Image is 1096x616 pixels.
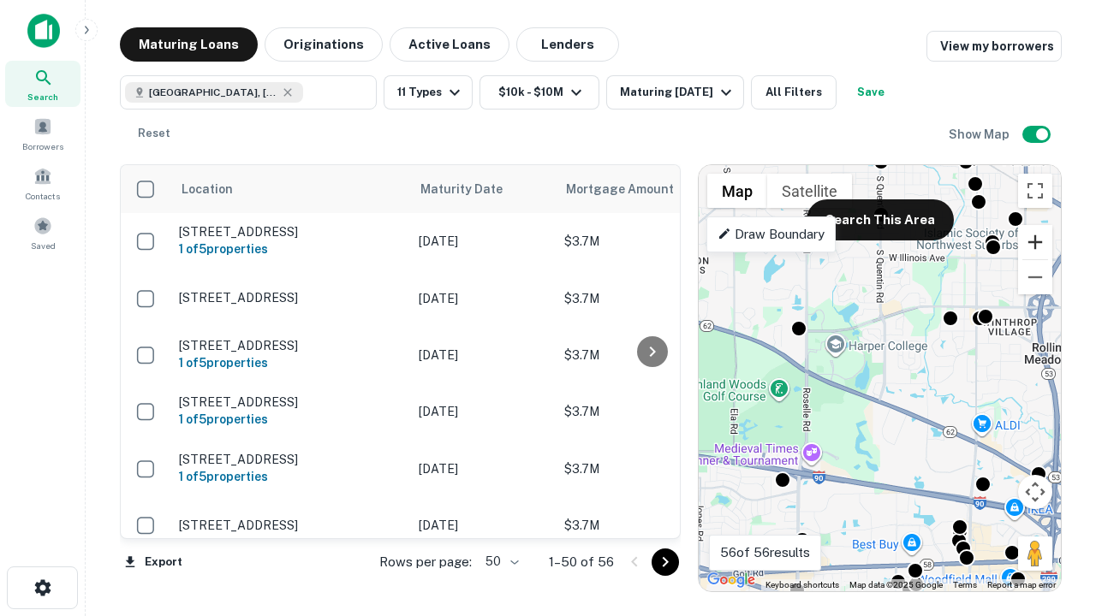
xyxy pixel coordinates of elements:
p: [DATE] [419,516,547,535]
p: $3.7M [564,346,736,364]
span: Mortgage Amount [566,179,696,199]
button: Originations [265,27,383,62]
div: 0 0 [699,165,1061,591]
button: Search This Area [807,199,954,240]
p: [DATE] [419,232,547,251]
th: Mortgage Amount [556,165,744,213]
button: Go to next page [652,548,679,576]
a: Contacts [5,160,80,206]
iframe: Chat Widget [1010,424,1096,506]
a: Report a map error [987,580,1056,589]
p: Draw Boundary [718,224,825,245]
p: $3.7M [564,459,736,478]
button: Maturing Loans [120,27,258,62]
img: Google [703,569,759,591]
p: [DATE] [419,346,547,364]
h6: 1 of 5 properties [179,410,402,429]
a: Search [5,61,80,107]
span: [GEOGRAPHIC_DATA], [GEOGRAPHIC_DATA] [149,85,277,100]
a: Saved [5,210,80,256]
button: Zoom in [1018,225,1052,259]
button: Show satellite imagery [767,174,852,208]
p: [DATE] [419,402,547,421]
span: Search [27,90,58,104]
p: $3.7M [564,402,736,421]
button: Zoom out [1018,260,1052,294]
button: Export [120,549,187,575]
p: [STREET_ADDRESS] [179,338,402,353]
span: Borrowers [22,139,63,153]
h6: 1 of 5 properties [179,353,402,372]
span: Contacts [26,189,60,203]
h6: 1 of 5 properties [179,240,402,258]
p: $3.7M [564,289,736,308]
span: Location [181,179,233,199]
p: Rows per page: [379,552,472,572]
p: [DATE] [419,459,547,478]
th: Location [170,165,410,213]
button: Lenders [516,27,619,62]
p: 1–50 of 56 [549,552,614,572]
span: Map data ©2025 Google [849,580,943,589]
a: Open this area in Google Maps (opens a new window) [703,569,759,591]
button: Maturing [DATE] [606,75,744,110]
button: 11 Types [384,75,473,110]
button: Show street map [707,174,767,208]
button: Keyboard shortcuts [765,579,839,591]
div: 50 [479,549,521,574]
p: [STREET_ADDRESS] [179,224,402,240]
p: 56 of 56 results [720,542,810,563]
h6: 1 of 5 properties [179,467,402,486]
p: [STREET_ADDRESS] [179,452,402,467]
button: All Filters [751,75,837,110]
span: Maturity Date [420,179,525,199]
a: Terms [953,580,977,589]
button: Drag Pegman onto the map to open Street View [1018,536,1052,571]
h6: Show Map [949,125,1012,144]
img: capitalize-icon.png [27,14,60,48]
p: $3.7M [564,516,736,535]
button: Save your search to get updates of matches that match your search criteria. [843,75,898,110]
th: Maturity Date [410,165,556,213]
button: Toggle fullscreen view [1018,174,1052,208]
p: [STREET_ADDRESS] [179,394,402,410]
a: View my borrowers [926,31,1062,62]
div: Maturing [DATE] [620,82,736,103]
button: $10k - $10M [479,75,599,110]
button: Active Loans [390,27,509,62]
p: $3.7M [564,232,736,251]
button: Reset [127,116,182,151]
p: [STREET_ADDRESS] [179,290,402,305]
span: Saved [31,239,56,252]
p: [DATE] [419,289,547,308]
a: Borrowers [5,110,80,157]
p: [STREET_ADDRESS] [179,518,402,533]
